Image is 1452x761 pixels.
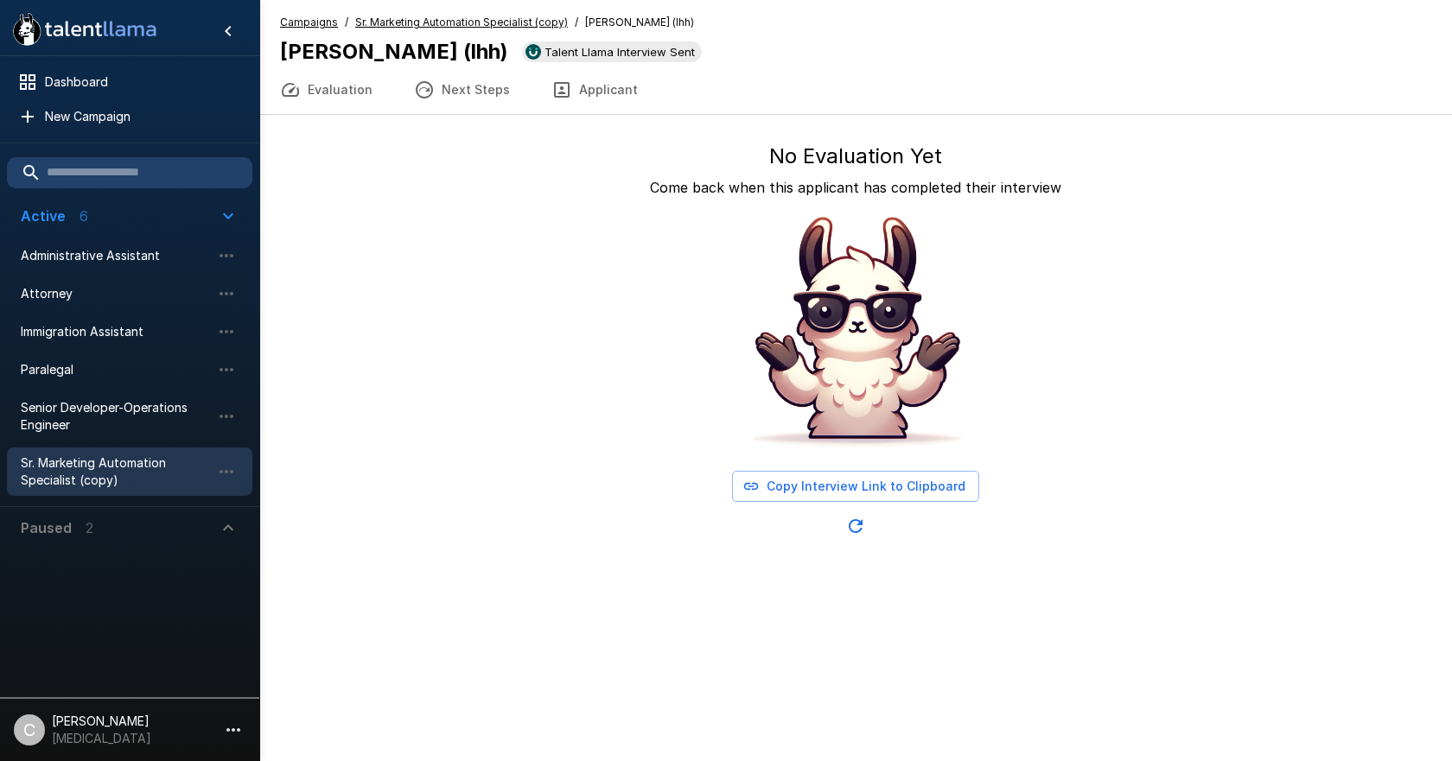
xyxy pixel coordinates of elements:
div: View profile in UKG [522,41,702,62]
u: Campaigns [280,16,338,29]
span: Talent Llama Interview Sent [538,45,702,59]
button: Evaluation [259,66,393,114]
button: Applicant [531,66,659,114]
p: Come back when this applicant has completed their interview [650,177,1061,198]
span: / [575,14,578,31]
span: / [345,14,348,31]
button: Copy Interview Link to Clipboard [732,471,979,503]
b: [PERSON_NAME] (lhh) [280,39,508,64]
h5: No Evaluation Yet [769,143,942,170]
button: Updated Today - 11:58 AM [838,509,873,543]
u: Sr. Marketing Automation Specialist (copy) [355,16,568,29]
img: Animated document [726,205,985,464]
button: Next Steps [393,66,531,114]
span: [PERSON_NAME] (lhh) [585,14,694,31]
img: ukg_logo.jpeg [525,44,541,60]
